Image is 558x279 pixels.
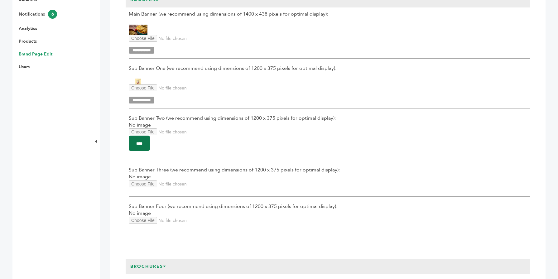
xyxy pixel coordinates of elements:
[19,64,30,70] a: Users
[48,10,57,19] span: 6
[129,115,530,160] div: No image
[19,26,37,31] a: Analytics
[129,25,147,35] img: Symphony Chips
[129,166,530,173] span: Sub Banner Three (we recommend using dimensions of 1200 x 375 pixels for optimal display):
[129,79,147,84] img: Symphony Chips
[19,38,37,44] a: Products
[129,203,530,210] span: Sub Banner Four (we recommend using dimensions of 1200 x 375 pixels for optimal display):
[129,203,530,233] div: No image
[129,65,530,72] span: Sub Banner One (we recommend using dimensions of 1200 x 375 pixels for optimal display):
[129,11,530,17] span: Main Banner (we recommend using dimensions of 1400 x 438 pixels for optimal display):
[19,11,57,17] a: Notifications6
[129,115,530,122] span: Sub Banner Two (we recommend using dimensions of 1200 x 375 pixels for optimal display):
[126,259,171,274] h3: Brochures
[129,166,530,197] div: No image
[19,51,52,57] a: Brand Page Edit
